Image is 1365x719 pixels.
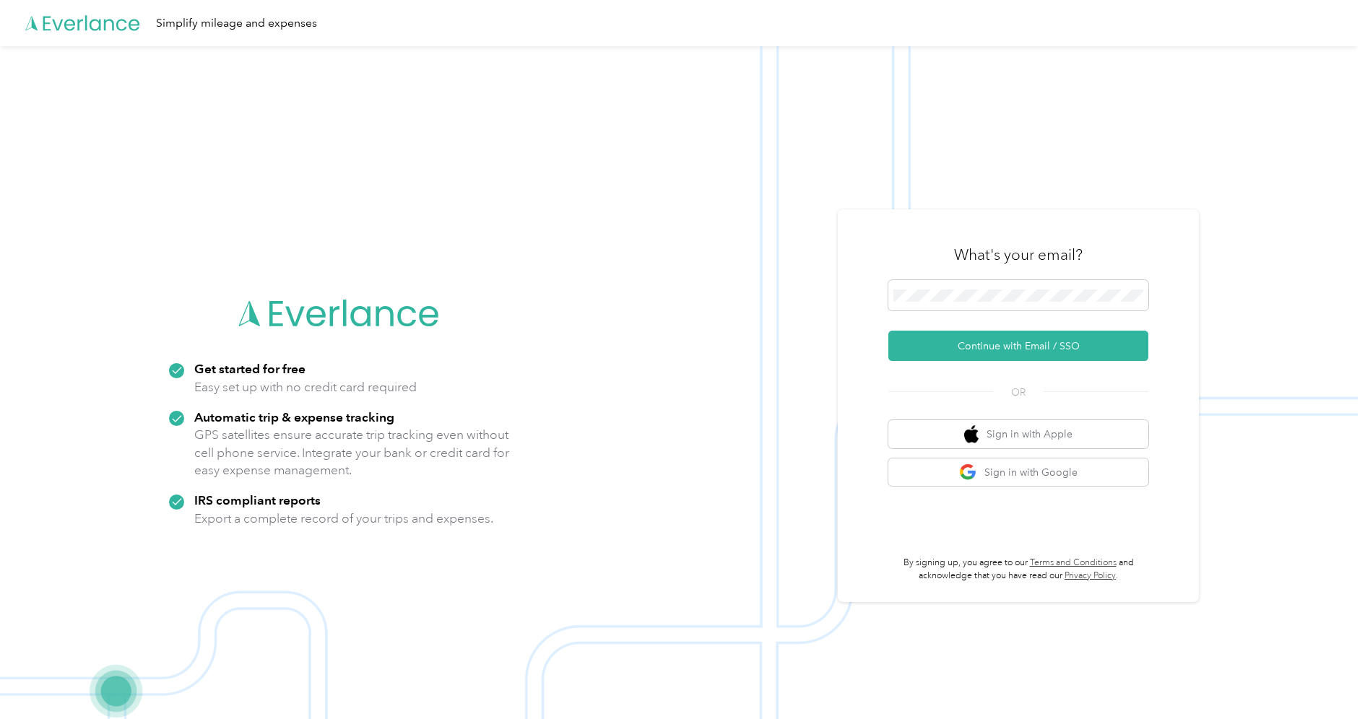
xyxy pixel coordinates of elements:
[954,245,1083,265] h3: What's your email?
[1030,557,1117,568] a: Terms and Conditions
[888,331,1148,361] button: Continue with Email / SSO
[1065,570,1116,581] a: Privacy Policy
[1284,638,1365,719] iframe: Everlance-gr Chat Button Frame
[888,458,1148,487] button: google logoSign in with Google
[156,14,317,32] div: Simplify mileage and expenses
[194,361,305,376] strong: Get started for free
[194,409,394,424] strong: Automatic trip & expense tracking
[959,463,977,481] img: google logo
[194,378,417,396] p: Easy set up with no credit card required
[993,385,1044,400] span: OR
[964,425,979,443] img: apple logo
[888,420,1148,448] button: apple logoSign in with Apple
[888,557,1148,582] p: By signing up, you agree to our and acknowledge that you have read our .
[194,510,493,528] p: Export a complete record of your trips and expenses.
[194,492,321,507] strong: IRS compliant reports
[194,426,510,479] p: GPS satellites ensure accurate trip tracking even without cell phone service. Integrate your bank...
